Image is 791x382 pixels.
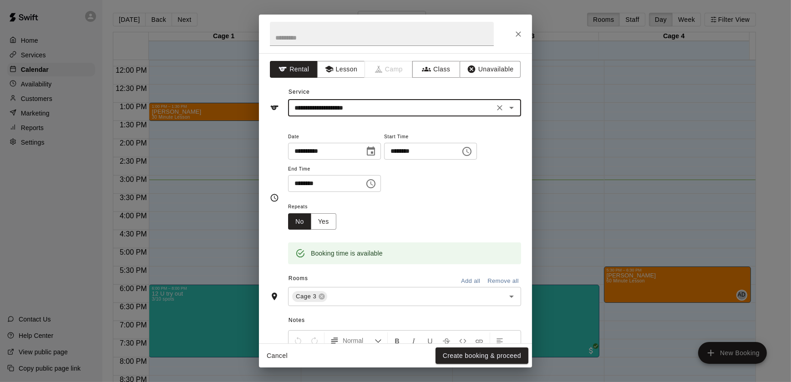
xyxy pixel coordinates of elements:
[288,213,311,230] button: No
[472,332,487,349] button: Insert Link
[406,332,421,349] button: Format Italics
[311,245,383,261] div: Booking time is available
[505,101,518,114] button: Open
[390,332,405,349] button: Format Bold
[289,89,310,95] span: Service
[307,332,322,349] button: Redo
[505,290,518,303] button: Open
[458,142,476,161] button: Choose time, selected time is 3:30 PM
[384,131,477,143] span: Start Time
[412,61,460,78] button: Class
[422,332,438,349] button: Format Underline
[290,332,306,349] button: Undo
[493,101,506,114] button: Clear
[288,213,336,230] div: outlined button group
[288,163,381,176] span: End Time
[456,274,485,288] button: Add all
[362,175,380,193] button: Choose time, selected time is 4:00 PM
[365,61,413,78] span: Camps can only be created in the Services page
[292,291,327,302] div: Cage 3
[492,332,507,349] button: Left Align
[289,313,521,328] span: Notes
[270,61,318,78] button: Rental
[326,332,385,349] button: Formatting Options
[289,275,308,281] span: Rooms
[436,347,528,364] button: Create booking & proceed
[288,201,344,213] span: Repeats
[439,332,454,349] button: Format Strikethrough
[270,103,279,112] svg: Service
[510,26,527,42] button: Close
[288,131,381,143] span: Date
[460,61,521,78] button: Unavailable
[362,142,380,161] button: Choose date, selected date is Aug 12, 2025
[292,292,320,301] span: Cage 3
[263,347,292,364] button: Cancel
[311,213,336,230] button: Yes
[270,292,279,301] svg: Rooms
[317,61,365,78] button: Lesson
[485,274,521,288] button: Remove all
[455,332,471,349] button: Insert Code
[343,336,375,345] span: Normal
[270,193,279,202] svg: Timing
